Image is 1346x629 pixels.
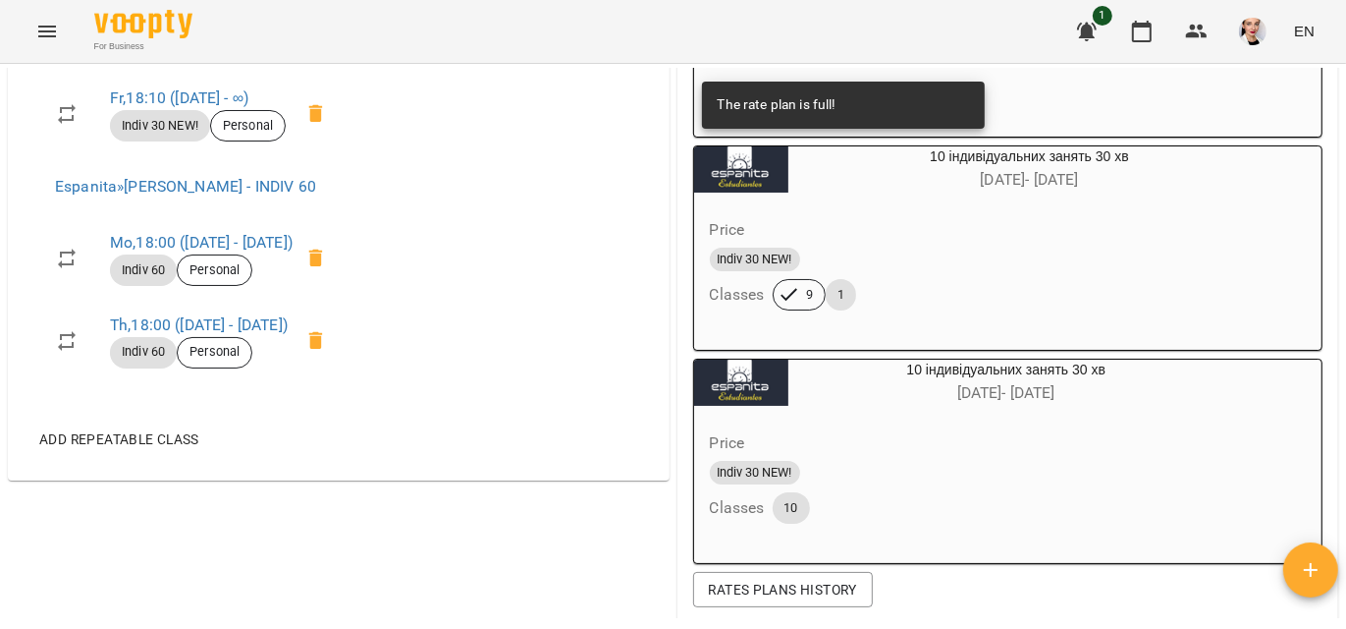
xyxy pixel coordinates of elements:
[694,360,788,407] div: 10 індивідуальних занять 30 хв
[31,422,207,457] button: Add repeatable class
[981,170,1079,189] span: [DATE] - [DATE]
[55,177,316,196] a: Espanita»[PERSON_NAME] - INDIV 60
[94,40,192,53] span: For Business
[1286,13,1322,49] button: EN
[710,494,765,522] h6: Classes
[24,8,71,55] button: Menu
[94,10,192,38] img: Voopty Logo
[1239,18,1266,45] img: a7f3889b8e8428a109a73121dfefc63d.jpg
[710,281,765,309] h6: Classes
[39,428,199,451] span: Add repeatable class
[710,429,745,457] h6: Price
[1093,6,1112,26] span: 1
[694,146,1271,334] button: 10 індивідуальних занять 30 хв[DATE]- [DATE]PriceIndiv 30 NEW!Classes91
[110,261,177,279] span: Indiv 60
[826,286,856,304] span: 1
[709,578,857,601] span: Rates Plans History
[110,233,293,252] a: Mo,18:00 ([DATE] - [DATE])
[178,261,251,279] span: Personal
[710,216,745,244] h6: Price
[211,117,285,135] span: Personal
[693,572,873,607] button: Rates Plans History
[718,87,836,123] div: The rate plan is full!
[293,90,340,138] span: Delete scheduled class Біла Б. -- INDIV 30 Fr 18:10 of the client Клімова Олена
[957,383,1055,402] span: [DATE] - [DATE]
[694,360,1225,547] button: 10 індивідуальних занять 30 хв[DATE]- [DATE]PriceIndiv 30 NEW!Classes10
[773,499,810,517] span: 10
[178,343,251,361] span: Personal
[788,360,1225,407] div: 10 індивідуальних занять 30 хв
[788,146,1271,194] div: 10 індивідуальних занять 30 хв
[293,317,340,365] span: Delete scheduled class Біла Б. - INDIV 60 Th 18:00 of the client Клімова Олена
[794,286,825,304] span: 9
[694,146,788,194] div: 10 індивідуальних занять 30 хв
[110,117,210,135] span: Indiv 30 NEW!
[110,88,248,107] a: Fr,18:10 ([DATE] - ∞)
[110,343,177,361] span: Indiv 60
[710,251,800,268] span: Indiv 30 NEW!
[1294,21,1315,41] span: EN
[293,235,340,282] span: Delete scheduled class Біла Б. - INDIV 60 Mo 18:00 of the client Клімова Олена
[110,315,288,334] a: Th,18:00 ([DATE] - [DATE])
[710,464,800,482] span: Indiv 30 NEW!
